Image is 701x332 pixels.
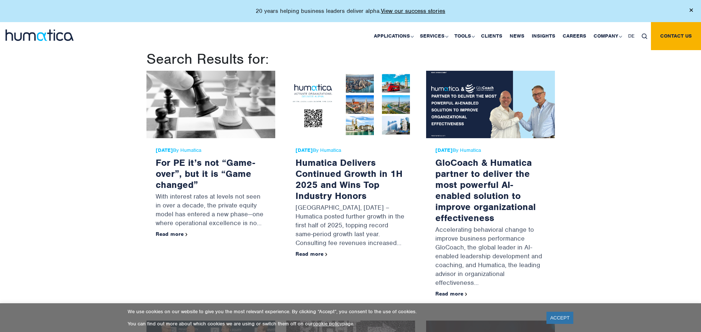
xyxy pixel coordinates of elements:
a: ACCEPT [546,312,573,324]
a: Contact us [651,22,701,50]
a: Applications [370,22,416,50]
a: Humatica Delivers Continued Growth in 1H 2025 and Wins Top Industry Honors [295,157,403,202]
a: Read more [295,251,328,257]
a: News [506,22,528,50]
img: For PE it’s not “Game-over”, but it is “Game changed” [146,71,275,138]
a: cookie policy [313,321,342,327]
a: Read more [435,290,467,297]
span: By Humatica [435,147,546,153]
span: DE [628,33,634,39]
a: Tools [451,22,477,50]
strong: [DATE] [435,147,453,153]
p: 20 years helping business leaders deliver alpha. [256,7,445,15]
a: Careers [559,22,590,50]
strong: [DATE] [295,147,313,153]
img: logo [6,29,74,41]
h1: Search Results for: [146,50,555,68]
img: search_icon [642,34,647,39]
img: arrowicon [185,233,188,236]
img: arrowicon [465,293,467,296]
a: DE [624,22,638,50]
strong: [DATE] [156,147,173,153]
span: By Humatica [295,147,406,153]
a: Insights [528,22,559,50]
span: By Humatica [156,147,266,153]
img: arrowicon [325,253,328,256]
p: We use cookies on our website to give you the most relevant experience. By clicking “Accept”, you... [128,308,537,315]
p: Accelerating behavioral change to improve business performance GloCoach, the global leader in AI-... [435,223,546,291]
p: [GEOGRAPHIC_DATA], [DATE] – Humatica posted further growth in the first half of 2025, topping rec... [295,201,406,251]
img: Humatica Delivers Continued Growth in 1H 2025 and Wins Top Industry Honors [286,71,415,138]
p: You can find out more about which cookies we are using or switch them off on our page. [128,321,537,327]
a: Company [590,22,624,50]
a: For PE it’s not “Game-over”, but it is “Game changed” [156,157,255,191]
p: With interest rates at levels not seen in over a decade, the private equity model has entered a n... [156,190,266,231]
a: View our success stories [381,7,445,15]
img: GloCoach & Humatica partner to deliver the most powerful AI-enabled solution to improve organizat... [426,71,555,138]
a: GloCoach & Humatica partner to deliver the most powerful AI-enabled solution to improve organizat... [435,157,536,224]
a: Clients [477,22,506,50]
a: Read more [156,231,188,237]
a: Services [416,22,451,50]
